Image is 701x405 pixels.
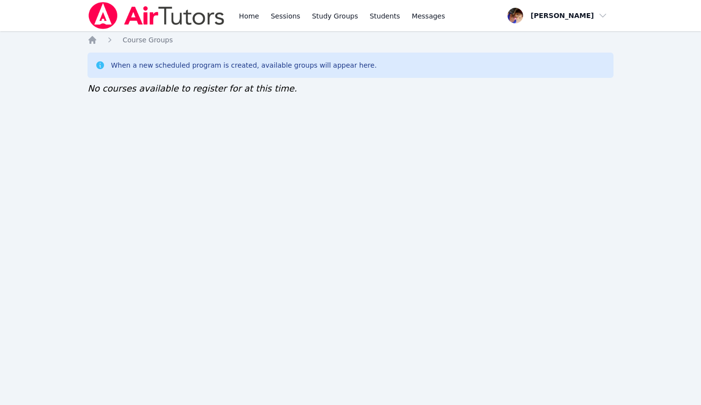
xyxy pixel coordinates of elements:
nav: Breadcrumb [88,35,613,45]
img: Air Tutors [88,2,225,29]
span: Course Groups [123,36,173,44]
a: Course Groups [123,35,173,45]
div: When a new scheduled program is created, available groups will appear here. [111,60,377,70]
span: No courses available to register for at this time. [88,83,297,93]
span: Messages [412,11,445,21]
